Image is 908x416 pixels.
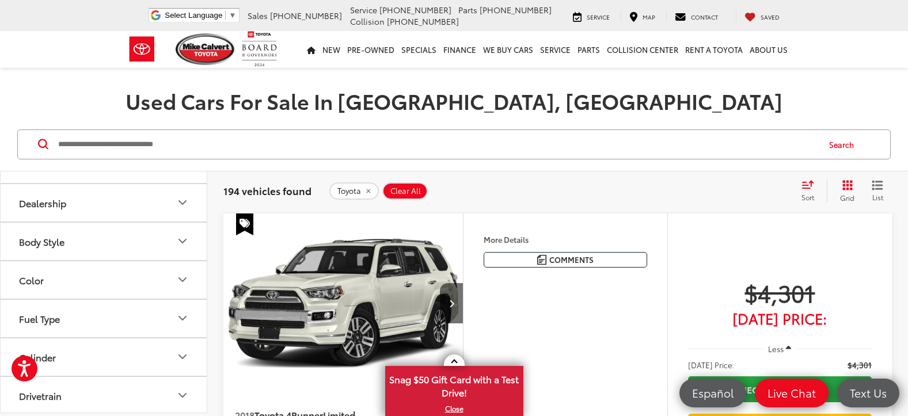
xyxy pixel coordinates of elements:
span: $4,301 [848,359,872,371]
img: Mike Calvert Toyota [176,33,237,65]
span: Clear All [390,186,421,196]
a: 2018 Toyota 4Runner Limited2018 Toyota 4Runner Limited2018 Toyota 4Runner Limited2018 Toyota 4Run... [223,213,464,394]
a: New [319,31,344,68]
span: Snag $50 Gift Card with a Test Drive! [386,367,522,402]
span: ​ [225,11,226,20]
a: About Us [746,31,791,68]
div: Fuel Type [19,313,60,324]
div: 2018 Toyota 4Runner Limited 0 [223,213,464,394]
button: DrivetrainDrivetrain [1,377,208,414]
span: Saved [761,13,780,21]
a: Rent a Toyota [682,31,746,68]
button: ColorColor [1,261,208,299]
span: Service [350,4,377,16]
button: Next image [440,283,463,323]
div: Color [19,274,44,285]
div: Dealership [176,196,189,209]
button: List View [863,180,892,203]
a: Service [564,10,618,22]
a: Live Chat [755,379,829,407]
span: [PHONE_NUMBER] [387,16,459,27]
span: Text Us [844,386,892,400]
input: Search by Make, Model, or Keyword [57,131,818,158]
span: List [872,192,883,202]
a: Finance [440,31,480,68]
div: Cylinder [19,352,56,362]
a: Parts [574,31,603,68]
div: Dealership [19,197,66,208]
button: Comments [484,252,647,268]
span: Map [643,13,655,21]
a: Contact [666,10,727,22]
span: Español [686,386,739,400]
span: [PHONE_NUMBER] [480,4,552,16]
div: Color [176,273,189,287]
h4: More Details [484,235,647,243]
a: Specials [398,31,440,68]
button: Search [818,130,871,159]
a: WE BUY CARS [480,31,537,68]
a: Service [537,31,574,68]
button: Fuel TypeFuel Type [1,300,208,337]
a: Text Us [837,379,899,407]
span: 194 vehicles found [223,184,311,197]
button: Clear All [382,182,428,200]
img: 2018 Toyota 4Runner Limited [223,213,464,394]
button: CylinderCylinder [1,338,208,376]
button: remove Toyota [329,182,379,200]
button: DealershipDealership [1,184,208,222]
span: Select Language [165,11,222,20]
span: Special [236,213,253,235]
img: Comments [537,255,546,265]
a: Check Availability [688,376,872,402]
span: Toyota [337,186,361,196]
span: ▼ [229,11,236,20]
span: Parts [458,4,477,16]
span: Less [768,344,784,354]
span: Sales [248,10,268,21]
div: Drivetrain [19,390,62,401]
span: Service [587,13,610,21]
a: Collision Center [603,31,682,68]
span: Sort [801,192,814,202]
span: Collision [350,16,385,27]
span: [PHONE_NUMBER] [379,4,451,16]
span: [DATE] Price: [688,359,734,371]
button: Grid View [827,180,863,203]
span: Contact [691,13,718,21]
span: Grid [840,193,854,203]
a: Pre-Owned [344,31,398,68]
button: Select sort value [796,180,827,203]
a: My Saved Vehicles [736,10,788,22]
span: Live Chat [762,386,822,400]
div: Body Style [176,234,189,248]
a: Select Language​ [165,11,236,20]
img: Toyota [120,30,164,68]
span: [DATE] Price: [688,312,872,324]
div: Drivetrain [176,388,189,402]
a: Map [621,10,664,22]
span: [PHONE_NUMBER] [270,10,342,21]
span: $4,301 [688,278,872,307]
div: Cylinder [176,350,189,364]
span: Comments [549,254,594,265]
button: Body StyleBody Style [1,223,208,260]
button: Less [763,338,797,359]
div: Body Style [19,236,64,247]
a: Español [679,379,746,407]
div: Fuel Type [176,311,189,325]
a: Home [303,31,319,68]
